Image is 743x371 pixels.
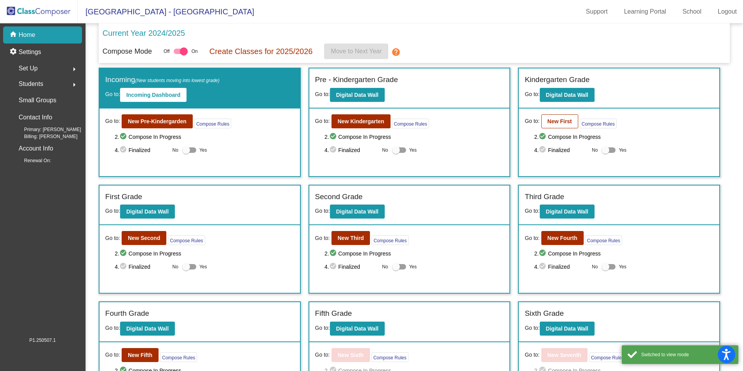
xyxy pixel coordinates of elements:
[409,262,417,271] span: Yes
[371,235,408,245] button: Compose Rules
[19,63,38,74] span: Set Up
[329,145,338,155] mat-icon: check_circle
[331,231,370,245] button: New Third
[525,117,539,125] span: Go to:
[105,91,120,97] span: Go to:
[541,231,584,245] button: New Fourth
[122,348,159,362] button: New Fifth
[409,145,417,155] span: Yes
[12,157,51,164] span: Renewal On:
[120,88,187,102] button: Incoming Dashboard
[315,91,330,97] span: Go to:
[580,119,617,128] button: Compose Rules
[105,308,149,319] label: Fourth Grade
[315,234,330,242] span: Go to:
[315,351,330,359] span: Go to:
[209,45,313,57] p: Create Classes for 2025/2026
[160,352,197,362] button: Compose Rules
[324,262,378,271] span: 4. Finalized
[392,119,429,128] button: Compose Rules
[338,352,364,358] b: New Sixth
[382,263,388,270] span: No
[115,132,294,142] span: 2. Compose In Progress
[78,5,254,18] span: [GEOGRAPHIC_DATA] - [GEOGRAPHIC_DATA]
[382,147,388,154] span: No
[122,231,166,245] button: New Second
[589,352,626,362] button: Compose Rules
[128,352,152,358] b: New Fifth
[173,147,178,154] span: No
[126,92,180,98] b: Incoming Dashboard
[12,126,81,133] span: Primary: [PERSON_NAME]
[619,145,626,155] span: Yes
[164,48,170,55] span: Off
[712,5,743,18] a: Logout
[331,348,370,362] button: New Sixth
[641,351,733,358] div: Switched to view mode
[540,322,595,336] button: Digital Data Wall
[676,5,708,18] a: School
[173,263,178,270] span: No
[105,117,120,125] span: Go to:
[525,91,539,97] span: Go to:
[128,118,187,124] b: New Pre-Kindergarden
[329,262,338,271] mat-icon: check_circle
[525,351,539,359] span: Go to:
[525,234,539,242] span: Go to:
[324,145,378,155] span: 4. Finalized
[541,114,578,128] button: New First
[19,79,43,89] span: Students
[105,74,220,86] label: Incoming
[592,147,598,154] span: No
[336,92,378,98] b: Digital Data Wall
[19,95,56,106] p: Small Groups
[548,352,581,358] b: New Seventh
[315,117,330,125] span: Go to:
[540,205,595,219] button: Digital Data Wall
[135,78,220,83] span: (New students moving into lowest grade)
[338,235,364,241] b: New Third
[119,262,129,271] mat-icon: check_circle
[122,114,193,128] button: New Pre-Kindergarden
[168,235,205,245] button: Compose Rules
[391,47,401,57] mat-icon: help
[324,132,504,142] span: 2. Compose In Progress
[119,132,129,142] mat-icon: check_circle
[199,262,207,271] span: Yes
[330,322,385,336] button: Digital Data Wall
[546,325,588,332] b: Digital Data Wall
[103,27,185,39] p: Current Year 2024/2025
[12,133,77,140] span: Billing: [PERSON_NAME]
[19,112,52,123] p: Contact Info
[119,249,129,258] mat-icon: check_circle
[115,249,294,258] span: 2. Compose In Progress
[315,191,363,203] label: Second Grade
[540,88,595,102] button: Digital Data Wall
[315,308,352,319] label: Fifth Grade
[126,208,169,215] b: Digital Data Wall
[525,325,539,331] span: Go to:
[329,249,338,258] mat-icon: check_circle
[539,262,548,271] mat-icon: check_circle
[119,145,129,155] mat-icon: check_circle
[546,208,588,215] b: Digital Data Wall
[525,191,564,203] label: Third Grade
[330,205,385,219] button: Digital Data Wall
[539,249,548,258] mat-icon: check_circle
[194,119,231,128] button: Compose Rules
[9,47,19,57] mat-icon: settings
[331,48,382,54] span: Move to Next Year
[548,235,577,241] b: New Fourth
[534,145,588,155] span: 4. Finalized
[324,44,388,59] button: Move to Next Year
[619,262,626,271] span: Yes
[525,74,590,86] label: Kindergarten Grade
[126,325,169,332] b: Digital Data Wall
[70,80,79,89] mat-icon: arrow_right
[105,191,142,203] label: First Grade
[192,48,198,55] span: On
[9,30,19,40] mat-icon: home
[19,47,41,57] p: Settings
[618,5,673,18] a: Learning Portal
[315,325,330,331] span: Go to:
